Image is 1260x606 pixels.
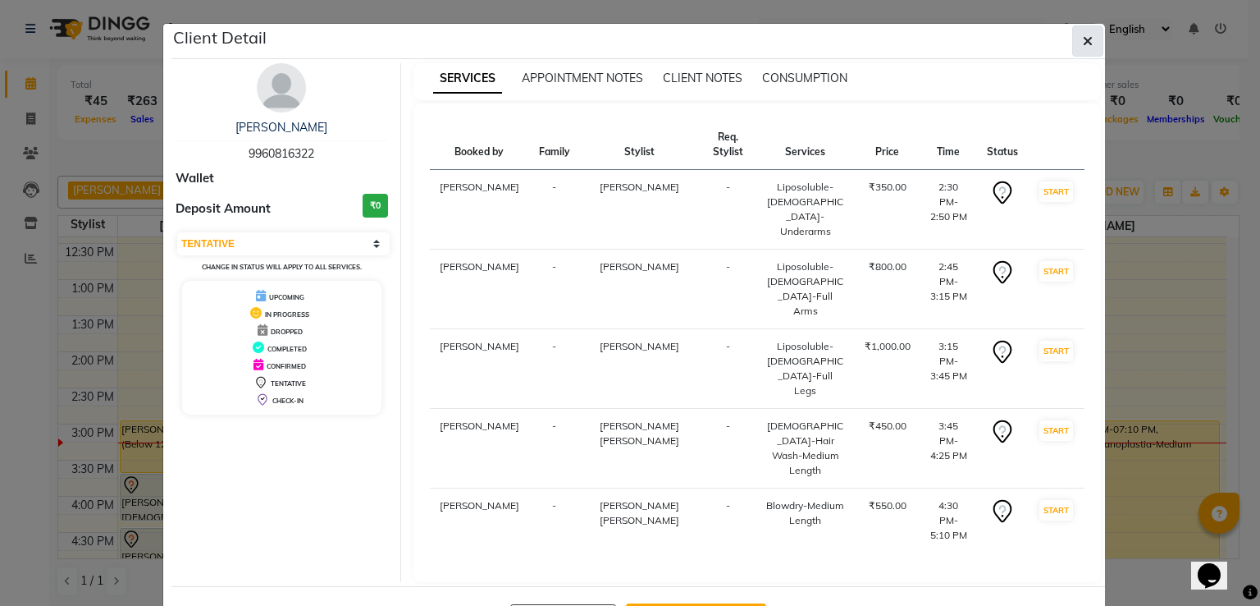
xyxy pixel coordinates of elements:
[920,170,977,250] td: 2:30 PM-2:50 PM
[529,409,580,489] td: -
[529,489,580,553] td: -
[267,345,307,353] span: COMPLETED
[1039,341,1073,361] button: START
[865,419,911,434] div: ₹450.00
[529,329,580,409] td: -
[265,310,309,319] span: IN PROGRESS
[430,489,529,553] td: [PERSON_NAME]
[363,194,388,218] h3: ₹0
[269,293,304,301] span: UPCOMING
[1191,540,1244,590] iframe: chat widget
[766,180,845,239] div: Liposoluble-[DEMOGRAPHIC_DATA]-Underarms
[700,329,756,409] td: -
[1039,420,1073,441] button: START
[176,169,214,188] span: Wallet
[700,409,756,489] td: -
[865,498,911,513] div: ₹550.00
[600,340,679,352] span: [PERSON_NAME]
[430,409,529,489] td: [PERSON_NAME]
[663,71,742,85] span: CLIENT NOTES
[920,120,977,170] th: Time
[920,329,977,409] td: 3:15 PM-3:45 PM
[855,120,920,170] th: Price
[176,200,271,218] span: Deposit Amount
[600,181,679,193] span: [PERSON_NAME]
[580,120,701,170] th: Stylist
[529,120,580,170] th: Family
[1039,181,1073,202] button: START
[173,25,267,50] h5: Client Detail
[271,379,306,388] span: TENTATIVE
[267,362,306,370] span: CONFIRMED
[600,499,679,526] span: [PERSON_NAME] [PERSON_NAME]
[1039,500,1073,521] button: START
[529,250,580,329] td: -
[235,120,327,135] a: [PERSON_NAME]
[271,328,303,336] span: DROPPED
[762,71,847,85] span: CONSUMPTION
[700,489,756,553] td: -
[430,250,529,329] td: [PERSON_NAME]
[430,329,529,409] td: [PERSON_NAME]
[433,64,502,94] span: SERVICES
[1039,261,1073,282] button: START
[920,409,977,489] td: 3:45 PM-4:25 PM
[272,397,304,405] span: CHECK-IN
[756,120,855,170] th: Services
[920,489,977,553] td: 4:30 PM-5:10 PM
[202,263,362,271] small: Change in status will apply to all services.
[430,170,529,250] td: [PERSON_NAME]
[700,170,756,250] td: -
[529,170,580,250] td: -
[977,120,1028,170] th: Status
[600,420,679,447] span: [PERSON_NAME] [PERSON_NAME]
[766,419,845,478] div: [DEMOGRAPHIC_DATA]-Hair Wash-Medium Length
[920,250,977,329] td: 2:45 PM-3:15 PM
[700,120,756,170] th: Req. Stylist
[766,339,845,398] div: Liposoluble-[DEMOGRAPHIC_DATA]-Full Legs
[249,146,314,161] span: 9960816322
[865,339,911,354] div: ₹1,000.00
[257,63,306,112] img: avatar
[600,260,679,273] span: [PERSON_NAME]
[865,180,911,195] div: ₹350.00
[430,120,529,170] th: Booked by
[522,71,643,85] span: APPOINTMENT NOTES
[766,498,845,528] div: Blowdry-Medium Length
[766,259,845,319] div: Liposoluble-[DEMOGRAPHIC_DATA]-Full Arms
[700,250,756,329] td: -
[865,259,911,274] div: ₹800.00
